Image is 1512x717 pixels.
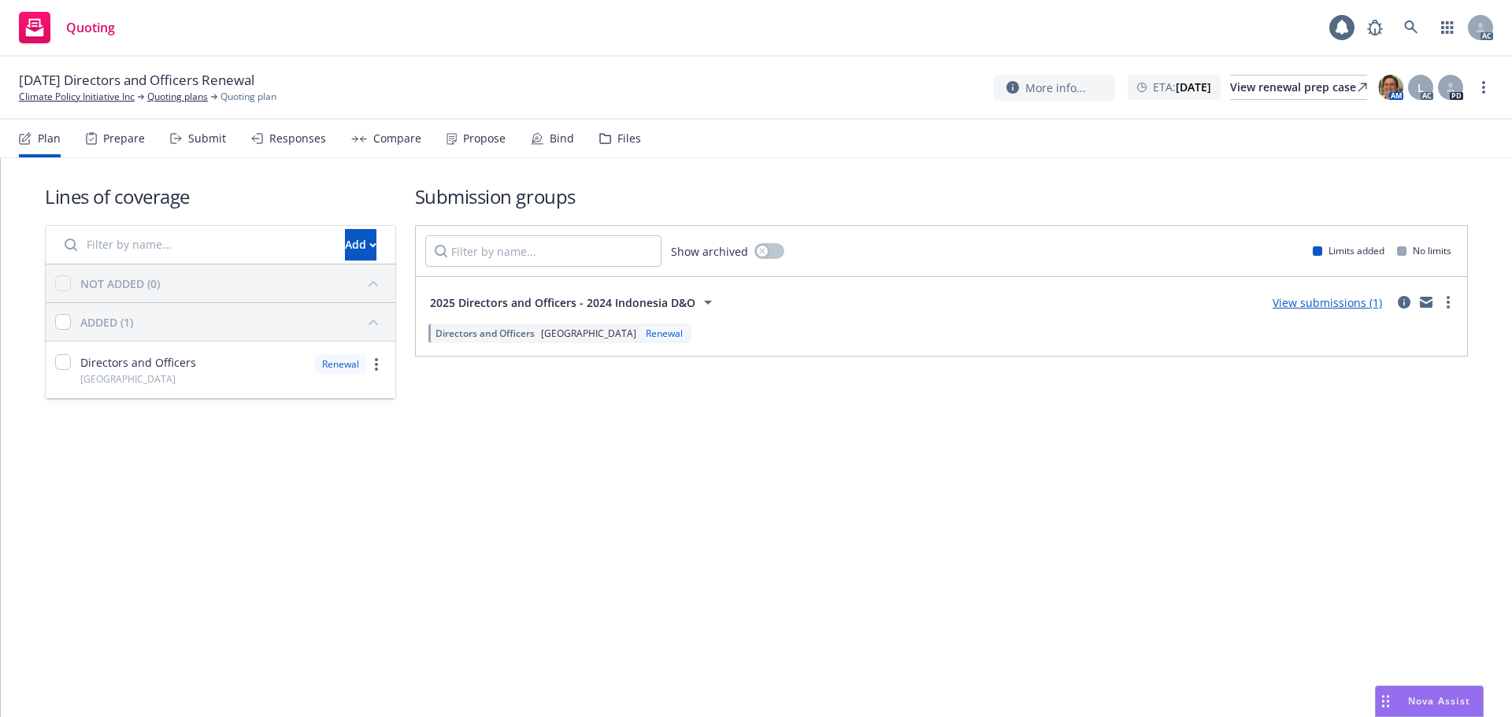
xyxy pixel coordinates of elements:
[1417,79,1424,96] span: L
[1395,12,1427,43] a: Search
[1474,78,1493,97] a: more
[1230,76,1367,99] div: View renewal prep case
[1273,295,1382,310] a: View submissions (1)
[269,132,326,145] div: Responses
[1376,686,1395,716] div: Drag to move
[541,327,636,340] span: [GEOGRAPHIC_DATA]
[1025,79,1086,96] span: More info...
[1432,12,1463,43] a: Switch app
[1176,79,1211,94] strong: [DATE]
[1375,686,1484,717] button: Nova Assist
[314,354,367,374] div: Renewal
[1153,79,1211,95] span: ETA :
[80,354,196,371] span: Directors and Officers
[425,286,722,318] button: 2025 Directors and Officers - 2024 Indonesia D&O
[80,372,176,386] span: [GEOGRAPHIC_DATA]
[55,229,335,261] input: Filter by name...
[1397,244,1451,257] div: No limits
[220,90,276,104] span: Quoting plan
[345,230,376,260] div: Add
[430,294,695,311] span: 2025 Directors and Officers - 2024 Indonesia D&O
[415,183,1468,209] h1: Submission groups
[1395,293,1414,312] a: circleInformation
[994,75,1115,101] button: More info...
[45,183,396,209] h1: Lines of coverage
[80,309,386,334] button: ADDED (1)
[1313,244,1384,257] div: Limits added
[425,235,661,267] input: Filter by name...
[147,90,208,104] a: Quoting plans
[435,327,535,340] span: Directors and Officers
[373,132,421,145] div: Compare
[80,314,133,331] div: ADDED (1)
[463,132,506,145] div: Propose
[188,132,226,145] div: Submit
[19,71,254,90] span: [DATE] Directors and Officers Renewal
[13,6,121,50] a: Quoting
[550,132,574,145] div: Bind
[80,275,160,292] div: NOT ADDED (0)
[345,229,376,261] button: Add
[66,21,115,34] span: Quoting
[103,132,145,145] div: Prepare
[1417,293,1436,312] a: mail
[1230,75,1367,100] a: View renewal prep case
[1439,293,1458,312] a: more
[367,355,386,374] a: more
[1359,12,1391,43] a: Report a Bug
[1408,694,1470,708] span: Nova Assist
[671,243,748,260] span: Show archived
[643,327,686,340] div: Renewal
[19,90,135,104] a: Climate Policy Initiative Inc
[617,132,641,145] div: Files
[80,271,386,296] button: NOT ADDED (0)
[38,132,61,145] div: Plan
[1378,75,1403,100] img: photo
